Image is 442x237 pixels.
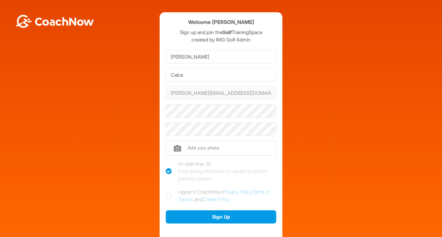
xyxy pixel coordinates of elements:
div: I'm older than 13 [178,160,276,182]
input: Last Name [166,68,276,82]
div: If not, billing information is needed to confirm parental consent. [178,168,276,182]
input: Email [166,86,276,100]
p: Sign up and join the TrainingSpace [166,29,276,36]
a: Terms of Service [178,189,269,202]
strong: Golf [222,29,232,35]
input: First Name [166,50,276,64]
img: BwLJSsUCoWCh5upNqxVrqldRgqLPVwmV24tXu5FoVAoFEpwwqQ3VIfuoInZCoVCoTD4vwADAC3ZFMkVEQFDAAAAAElFTkSuQmCC [15,15,95,28]
label: I agree to CoachNow's , , and . [166,188,276,203]
h4: Welcome [PERSON_NAME] [188,18,254,26]
a: Cookie Policy [203,196,230,202]
a: Privacy Policy [224,189,251,195]
p: created by IMG Golf Admin [166,36,276,43]
button: Sign Up [166,210,276,223]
